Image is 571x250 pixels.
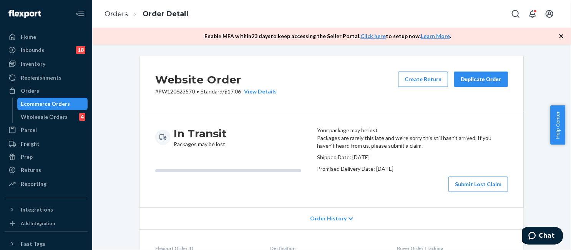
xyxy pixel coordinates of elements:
a: Orders [105,10,128,18]
a: Home [5,31,88,43]
a: Freight [5,138,88,150]
div: Replenishments [21,74,61,82]
a: Click here [360,33,386,39]
button: Fast Tags [5,238,88,250]
div: Add Integration [21,220,55,227]
div: 18 [76,46,85,54]
button: Submit Lost Claim [448,177,508,192]
a: Replenishments [5,72,88,84]
a: Order Detail [143,10,188,18]
button: Open notifications [525,6,540,22]
div: 4 [79,113,85,121]
div: Duplicate Order [461,75,501,83]
a: Returns [5,164,88,176]
div: Orders [21,87,39,95]
div: Packages may be lost [174,127,227,148]
p: Enable MFA within 23 days to keep accessing the Seller Portal. to setup now. . [204,32,451,40]
button: Create Return [398,72,448,87]
p: Packages are rarely this late and we're sorry this still hasn't arrived. If you haven't heard fro... [317,134,508,150]
div: Freight [21,140,40,148]
div: Inventory [21,60,45,68]
a: Add Integration [5,219,88,228]
div: Home [21,33,36,41]
p: # PW120623570 / $17.06 [155,88,277,95]
div: Inbounds [21,46,44,54]
header: Your package may be lost [317,127,508,134]
button: Close Navigation [72,6,88,22]
a: Prep [5,151,88,163]
button: Help Center [550,105,565,145]
a: Inventory [5,58,88,70]
a: Ecommerce Orders [17,98,88,110]
div: Ecommerce Orders [21,100,70,108]
button: Duplicate Order [454,72,508,87]
img: Flexport logo [8,10,41,18]
ol: breadcrumbs [98,3,194,25]
h2: Website Order [155,72,277,88]
button: View Details [241,88,277,95]
a: Reporting [5,178,88,190]
span: Standard [201,88,222,95]
p: Promised Delivery Date: [DATE] [317,165,508,173]
div: Integrations [21,206,53,213]
a: Inbounds18 [5,44,88,56]
button: Open account menu [542,6,557,22]
div: Fast Tags [21,240,45,248]
a: Wholesale Orders4 [17,111,88,123]
h3: In Transit [174,127,227,140]
button: Integrations [5,203,88,216]
div: Reporting [21,180,46,188]
div: Wholesale Orders [21,113,68,121]
a: Parcel [5,124,88,136]
p: Shipped Date: [DATE] [317,153,508,161]
div: Prep [21,153,33,161]
div: Returns [21,166,41,174]
iframe: Opens a widget where you can chat to one of our agents [522,227,563,246]
a: Orders [5,85,88,97]
span: Order History [310,215,347,222]
span: • [196,88,199,95]
div: Parcel [21,126,37,134]
button: Open Search Box [508,6,523,22]
a: Learn More [421,33,450,39]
